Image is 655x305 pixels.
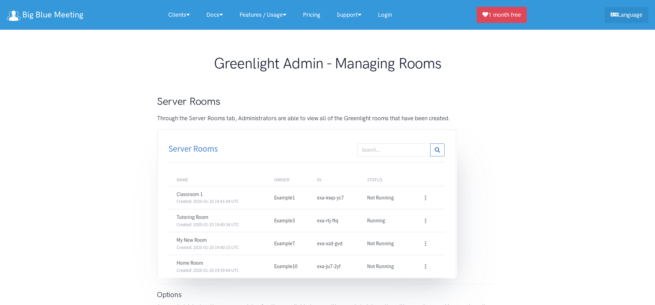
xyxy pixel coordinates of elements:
a: Docs [198,8,231,22]
h3: Options [157,290,498,300]
a: Pricing [295,8,329,22]
img: Greenlight Administrator Server Rooms [157,129,457,278]
img: logo [7,11,20,21]
a: Language [605,7,648,23]
h2: Server Rooms [157,94,498,109]
a: Clients [160,8,198,22]
a: Login [370,8,400,22]
p: Through the Server Rooms tab, Administrators are able to view all of the Greenlight rooms that ha... [157,114,498,123]
a: Features / Usage [231,8,295,22]
h1: Greenlight Admin - Managing Rooms [157,55,498,72]
a: 1 month free [477,7,527,23]
a: Support [329,8,370,22]
a: Big Blue Meeting [7,8,83,22]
